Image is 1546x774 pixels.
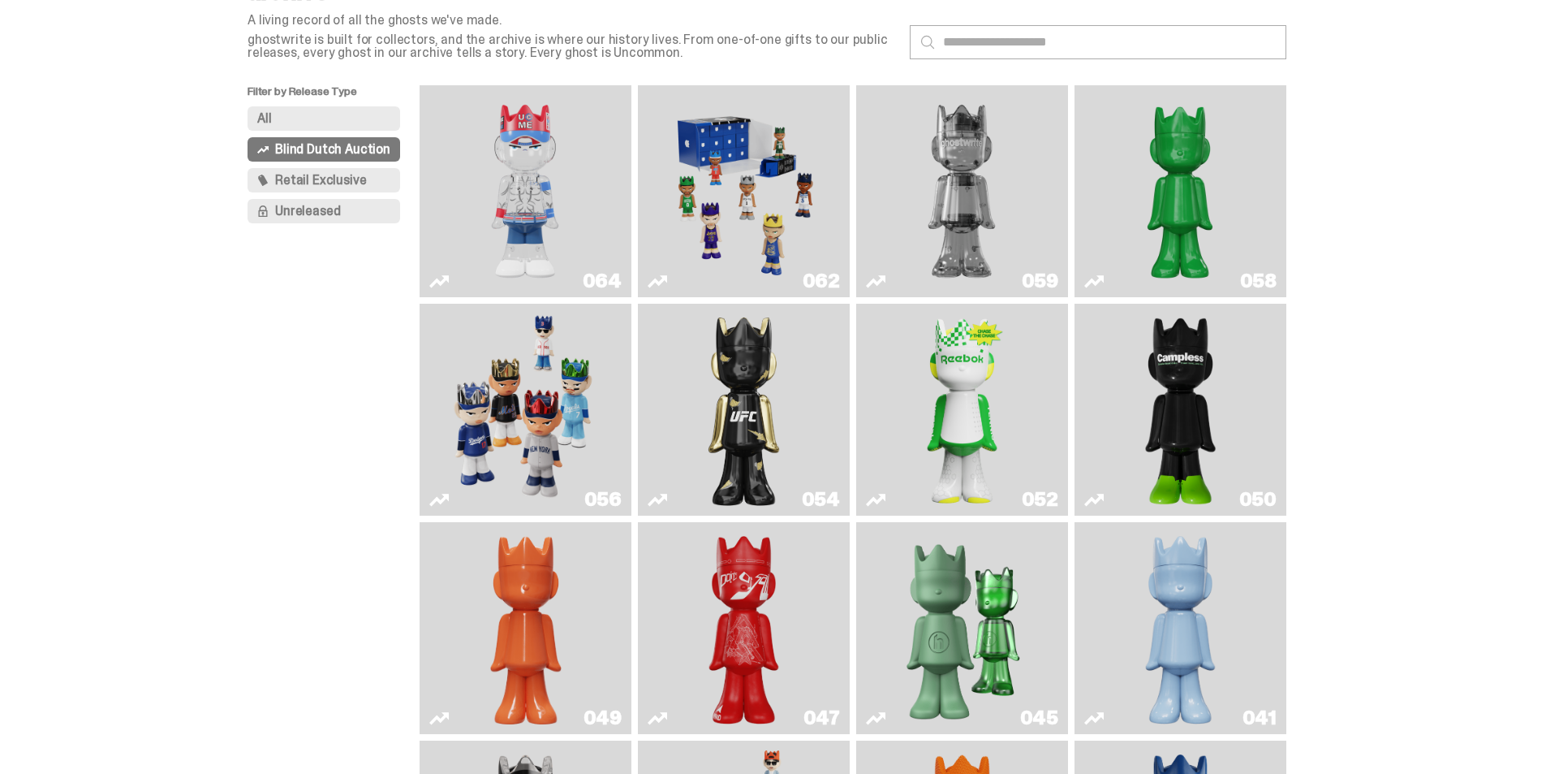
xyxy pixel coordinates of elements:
img: Skip [701,529,787,728]
a: Ruby [648,310,840,509]
img: You Can't See Me [446,92,605,291]
a: Present [866,529,1058,728]
a: Campless [1084,310,1277,509]
img: Schrödinger's ghost: Sunday Green [1100,92,1260,291]
button: Blind Dutch Auction [248,137,400,162]
span: All [257,112,272,125]
div: 064 [583,271,622,291]
p: ghostwrite is built for collectors, and the archive is where our history lives. From one-of-one g... [248,33,897,59]
div: 056 [584,490,622,509]
img: Game Face (2025) [446,310,605,509]
div: 054 [802,490,840,509]
a: Court Victory [866,310,1058,509]
img: Schrödinger's ghost: Winter Blue [1138,529,1224,728]
p: A living record of all the ghosts we've made. [248,14,897,27]
div: 049 [584,708,622,728]
p: Filter by Release Type [248,85,420,106]
div: 062 [803,271,840,291]
button: Unreleased [248,199,400,223]
button: All [248,106,400,131]
div: 047 [803,708,840,728]
div: 058 [1240,271,1277,291]
img: Ruby [701,310,787,509]
div: 041 [1242,708,1277,728]
a: Schrödinger's ghost: Winter Blue [1084,529,1277,728]
img: Two [882,92,1041,291]
a: Schrödinger's ghost: Orange Vibe [429,529,622,728]
div: 052 [1022,490,1058,509]
span: Blind Dutch Auction [275,143,390,156]
div: 045 [1020,708,1058,728]
a: You Can't See Me [429,92,622,291]
a: Two [866,92,1058,291]
div: 059 [1022,271,1058,291]
a: Game Face (2025) [648,92,840,291]
img: Schrödinger's ghost: Orange Vibe [483,529,569,728]
button: Retail Exclusive [248,168,400,192]
a: Skip [648,529,840,728]
img: Court Victory [919,310,1006,509]
span: Unreleased [275,205,340,218]
img: Campless [1138,310,1224,509]
a: Game Face (2025) [429,310,622,509]
div: 050 [1239,490,1277,509]
span: Retail Exclusive [275,174,366,187]
img: Game Face (2025) [664,92,823,291]
img: Present [894,529,1031,728]
a: Schrödinger's ghost: Sunday Green [1084,92,1277,291]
